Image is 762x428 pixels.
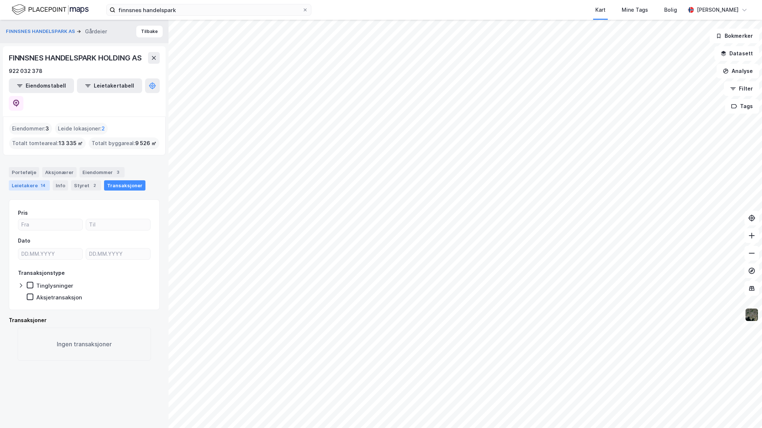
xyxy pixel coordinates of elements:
[36,282,73,289] div: Tinglysninger
[85,27,107,36] div: Gårdeier
[86,219,150,230] input: Til
[18,236,30,245] div: Dato
[725,393,762,428] iframe: Chat Widget
[9,67,42,75] div: 922 032 378
[12,3,89,16] img: logo.f888ab2527a4732fd821a326f86c7f29.svg
[71,180,101,191] div: Styret
[724,81,759,96] button: Filter
[136,26,163,37] button: Tilbake
[77,78,142,93] button: Leietakertabell
[725,393,762,428] div: Kontrollprogram for chat
[622,5,648,14] div: Mine Tags
[104,180,145,191] div: Transaksjoner
[18,248,82,259] input: DD.MM.YYYY
[18,269,65,277] div: Transaksjonstype
[714,46,759,61] button: Datasett
[18,219,82,230] input: Fra
[6,28,77,35] button: FINNSNES HANDELSPARK AS
[36,294,82,301] div: Aksjetransaksjon
[86,248,150,259] input: DD.MM.YYYY
[697,5,739,14] div: [PERSON_NAME]
[135,139,156,148] span: 9 526 ㎡
[9,137,86,149] div: Totalt tomteareal :
[595,5,606,14] div: Kart
[9,123,52,134] div: Eiendommer :
[115,4,302,15] input: Søk på adresse, matrikkel, gårdeiere, leietakere eller personer
[45,124,49,133] span: 3
[710,29,759,43] button: Bokmerker
[101,124,105,133] span: 2
[664,5,677,14] div: Bolig
[39,182,47,189] div: 14
[18,328,151,361] div: Ingen transaksjoner
[42,167,77,177] div: Aksjonærer
[9,180,50,191] div: Leietakere
[9,316,160,325] div: Transaksjoner
[114,169,122,176] div: 3
[725,99,759,114] button: Tags
[717,64,759,78] button: Analyse
[745,308,759,322] img: 9k=
[89,137,159,149] div: Totalt byggareal :
[53,180,68,191] div: Info
[91,182,98,189] div: 2
[59,139,83,148] span: 13 335 ㎡
[9,52,143,64] div: FINNSNES HANDELSPARK HOLDING AS
[9,78,74,93] button: Eiendomstabell
[9,167,39,177] div: Portefølje
[55,123,108,134] div: Leide lokasjoner :
[79,167,125,177] div: Eiendommer
[18,209,28,217] div: Pris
